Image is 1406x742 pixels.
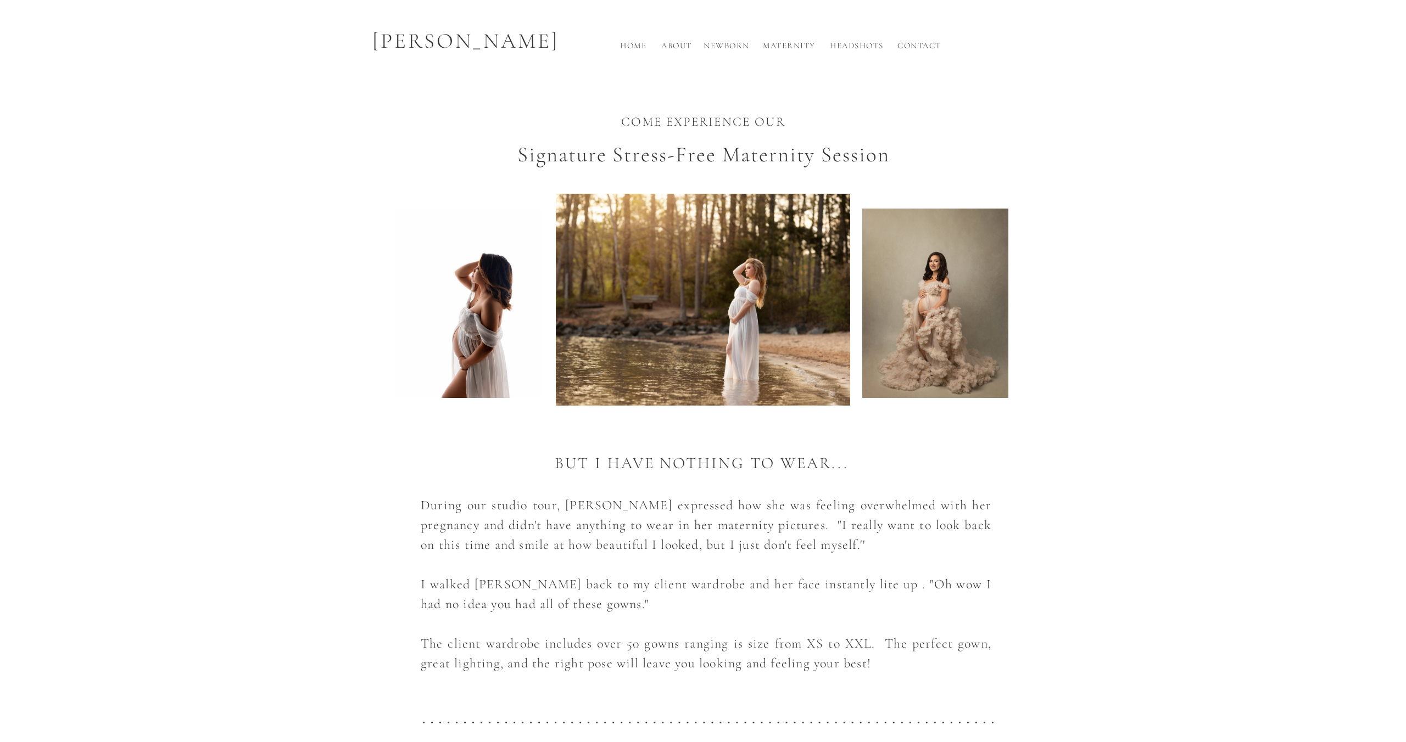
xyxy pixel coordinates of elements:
a: Maternity [759,40,819,58]
p: During our studio tour, [PERSON_NAME] expressed how she was feeling overwhelmed with her pregnanc... [421,496,991,697]
a: Headshots [827,40,887,58]
a: About [659,40,695,58]
p: [PERSON_NAME] [362,25,570,58]
h2: Signature Stress-Free Maternity Session [506,139,901,181]
a: Home [616,40,651,58]
a: Contact [895,40,944,58]
p: But I have nothing to wear... [501,451,902,505]
a: Newborn [702,40,751,58]
p: Come Experience Our [615,113,792,134]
